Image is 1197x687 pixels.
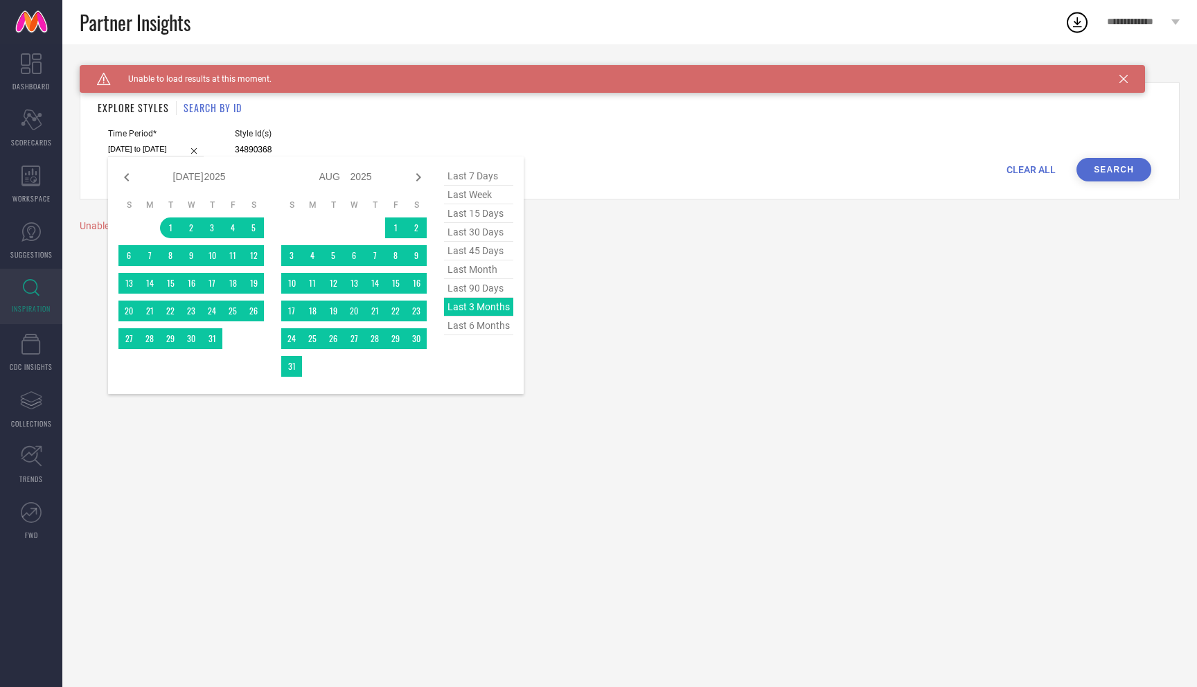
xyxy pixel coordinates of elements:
[181,199,202,211] th: Wednesday
[202,328,222,349] td: Thu Jul 31 2025
[385,273,406,294] td: Fri Aug 15 2025
[139,245,160,266] td: Mon Jul 07 2025
[406,245,427,266] td: Sat Aug 09 2025
[160,273,181,294] td: Tue Jul 15 2025
[344,273,364,294] td: Wed Aug 13 2025
[139,199,160,211] th: Monday
[323,301,344,321] td: Tue Aug 19 2025
[243,199,264,211] th: Saturday
[364,328,385,349] td: Thu Aug 28 2025
[281,199,302,211] th: Sunday
[118,245,139,266] td: Sun Jul 06 2025
[344,245,364,266] td: Wed Aug 06 2025
[302,301,323,321] td: Mon Aug 18 2025
[202,273,222,294] td: Thu Jul 17 2025
[406,301,427,321] td: Sat Aug 23 2025
[160,217,181,238] td: Tue Jul 01 2025
[1065,10,1090,35] div: Open download list
[222,217,243,238] td: Fri Jul 04 2025
[108,129,204,139] span: Time Period*
[444,242,513,260] span: last 45 days
[98,100,169,115] h1: EXPLORE STYLES
[1076,158,1151,181] button: Search
[118,199,139,211] th: Sunday
[444,186,513,204] span: last week
[406,273,427,294] td: Sat Aug 16 2025
[385,301,406,321] td: Fri Aug 22 2025
[11,137,52,148] span: SCORECARDS
[108,142,204,157] input: Select time period
[222,199,243,211] th: Friday
[202,301,222,321] td: Thu Jul 24 2025
[111,74,272,84] span: Unable to load results at this moment.
[323,245,344,266] td: Tue Aug 05 2025
[118,169,135,186] div: Previous month
[406,217,427,238] td: Sat Aug 02 2025
[406,199,427,211] th: Saturday
[444,223,513,242] span: last 30 days
[323,328,344,349] td: Tue Aug 26 2025
[10,362,53,372] span: CDC INSIGHTS
[222,273,243,294] td: Fri Jul 18 2025
[118,328,139,349] td: Sun Jul 27 2025
[243,273,264,294] td: Sat Jul 19 2025
[406,328,427,349] td: Sat Aug 30 2025
[385,245,406,266] td: Fri Aug 08 2025
[12,81,50,91] span: DASHBOARD
[25,530,38,540] span: FWD
[160,328,181,349] td: Tue Jul 29 2025
[364,199,385,211] th: Thursday
[444,260,513,279] span: last month
[202,245,222,266] td: Thu Jul 10 2025
[444,167,513,186] span: last 7 days
[181,301,202,321] td: Wed Jul 23 2025
[160,199,181,211] th: Tuesday
[364,273,385,294] td: Thu Aug 14 2025
[139,273,160,294] td: Mon Jul 14 2025
[160,301,181,321] td: Tue Jul 22 2025
[444,204,513,223] span: last 15 days
[235,129,436,139] span: Style Id(s)
[385,199,406,211] th: Friday
[80,65,1180,75] div: Back TO Dashboard
[80,8,190,37] span: Partner Insights
[222,245,243,266] td: Fri Jul 11 2025
[444,279,513,298] span: last 90 days
[364,301,385,321] td: Thu Aug 21 2025
[243,217,264,238] td: Sat Jul 05 2025
[344,301,364,321] td: Wed Aug 20 2025
[184,100,242,115] h1: SEARCH BY ID
[302,199,323,211] th: Monday
[385,217,406,238] td: Fri Aug 01 2025
[222,301,243,321] td: Fri Jul 25 2025
[344,328,364,349] td: Wed Aug 27 2025
[302,328,323,349] td: Mon Aug 25 2025
[118,301,139,321] td: Sun Jul 20 2025
[160,245,181,266] td: Tue Jul 08 2025
[385,328,406,349] td: Fri Aug 29 2025
[181,273,202,294] td: Wed Jul 16 2025
[202,217,222,238] td: Thu Jul 03 2025
[302,245,323,266] td: Mon Aug 04 2025
[11,418,52,429] span: COLLECTIONS
[181,245,202,266] td: Wed Jul 09 2025
[118,273,139,294] td: Sun Jul 13 2025
[344,199,364,211] th: Wednesday
[12,303,51,314] span: INSPIRATION
[281,245,302,266] td: Sun Aug 03 2025
[281,328,302,349] td: Sun Aug 24 2025
[444,316,513,335] span: last 6 months
[1007,164,1056,175] span: CLEAR ALL
[410,169,427,186] div: Next month
[302,273,323,294] td: Mon Aug 11 2025
[80,220,1180,231] div: Unable to load styles at this moment. Try again later.
[243,301,264,321] td: Sat Jul 26 2025
[281,301,302,321] td: Sun Aug 17 2025
[243,245,264,266] td: Sat Jul 12 2025
[364,245,385,266] td: Thu Aug 07 2025
[139,328,160,349] td: Mon Jul 28 2025
[181,217,202,238] td: Wed Jul 02 2025
[19,474,43,484] span: TRENDS
[12,193,51,204] span: WORKSPACE
[323,273,344,294] td: Tue Aug 12 2025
